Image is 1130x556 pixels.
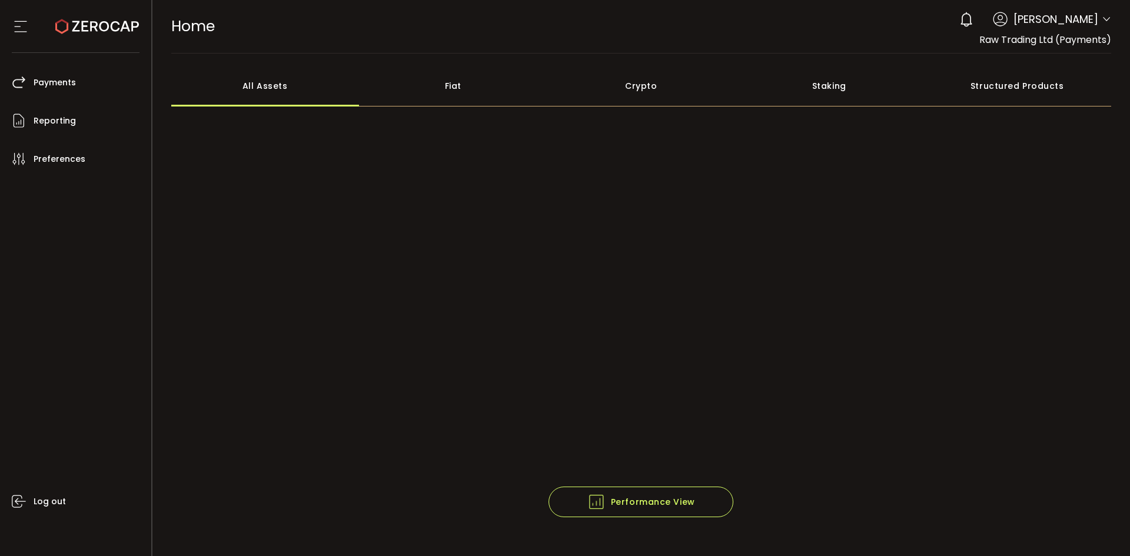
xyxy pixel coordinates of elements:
[547,65,736,106] div: Crypto
[34,112,76,129] span: Reporting
[1013,11,1098,27] span: [PERSON_NAME]
[979,33,1111,46] span: Raw Trading Ltd (Payments)
[34,151,85,168] span: Preferences
[34,74,76,91] span: Payments
[1071,500,1130,556] iframe: Chat Widget
[359,65,547,106] div: Fiat
[171,65,360,106] div: All Assets
[923,65,1112,106] div: Structured Products
[587,493,695,511] span: Performance View
[549,487,733,517] button: Performance View
[735,65,923,106] div: Staking
[34,493,66,510] span: Log out
[171,16,215,36] span: Home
